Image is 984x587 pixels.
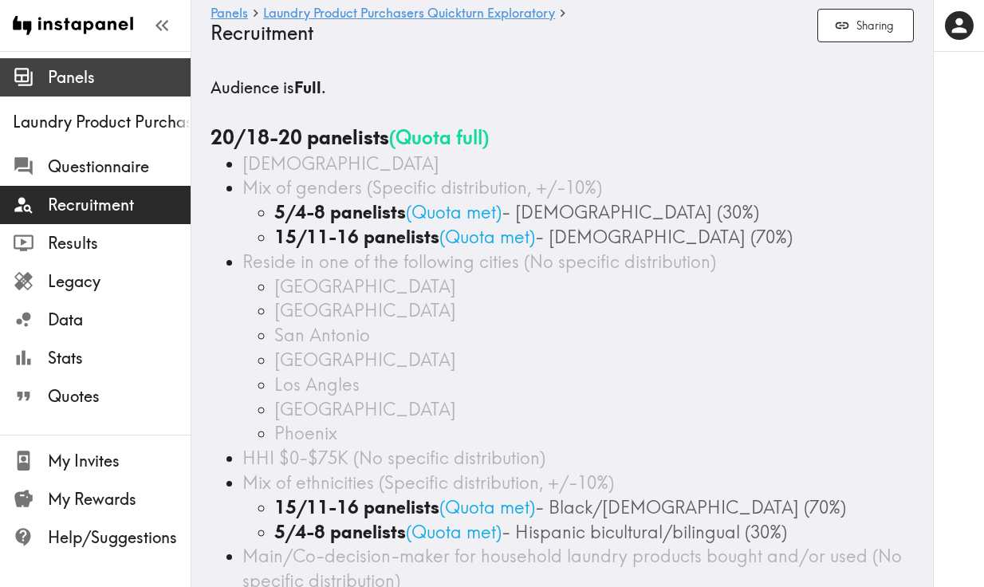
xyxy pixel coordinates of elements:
b: 20/18-20 panelists [211,125,389,149]
span: My Invites [48,450,191,472]
span: Legacy [48,270,191,293]
span: San Antonio [274,324,370,346]
span: Laundry Product Purchasers Quickturn Exploratory [13,111,191,133]
span: ( Quota met ) [406,521,502,543]
span: Recruitment [48,194,191,216]
span: ( Quota met ) [439,226,535,248]
span: Results [48,232,191,254]
span: - [DEMOGRAPHIC_DATA] (30%) [502,201,759,223]
span: HHI $0-$75K (No specific distribution) [242,447,545,469]
span: Mix of ethnicities (Specific distribution, +/-10%) [242,471,614,494]
b: 5/4-8 panelists [274,521,406,543]
span: ( Quota full ) [389,125,489,149]
b: 5/4-8 panelists [274,201,406,223]
h4: Recruitment [211,22,805,45]
span: - [DEMOGRAPHIC_DATA] (70%) [535,226,793,248]
span: [DEMOGRAPHIC_DATA] [242,152,439,175]
span: Phoenix [274,422,337,444]
a: Panels [211,6,248,22]
span: - Hispanic bicultural/bilingual (30%) [502,521,787,543]
span: ( Quota met ) [406,201,502,223]
span: Help/Suggestions [48,526,191,549]
span: Reside in one of the following cities (No specific distribution) [242,250,716,273]
span: - Black/[DEMOGRAPHIC_DATA] (70%) [535,496,846,518]
span: [GEOGRAPHIC_DATA] [274,275,456,297]
b: 15/11-16 panelists [274,226,439,248]
button: Sharing [817,9,914,43]
h5: Audience is . [211,77,914,99]
span: Los Angles [274,373,360,396]
span: Data [48,309,191,331]
span: Mix of genders (Specific distribution, +/-10%) [242,176,602,199]
span: My Rewards [48,488,191,510]
span: Questionnaire [48,156,191,178]
span: [GEOGRAPHIC_DATA] [274,398,456,420]
span: Quotes [48,385,191,408]
span: Panels [48,66,191,89]
span: Stats [48,347,191,369]
span: [GEOGRAPHIC_DATA] [274,349,456,371]
span: [GEOGRAPHIC_DATA] [274,299,456,321]
b: Full [294,77,321,97]
a: Laundry Product Purchasers Quickturn Exploratory [263,6,555,22]
b: 15/11-16 panelists [274,496,439,518]
span: ( Quota met ) [439,496,535,518]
